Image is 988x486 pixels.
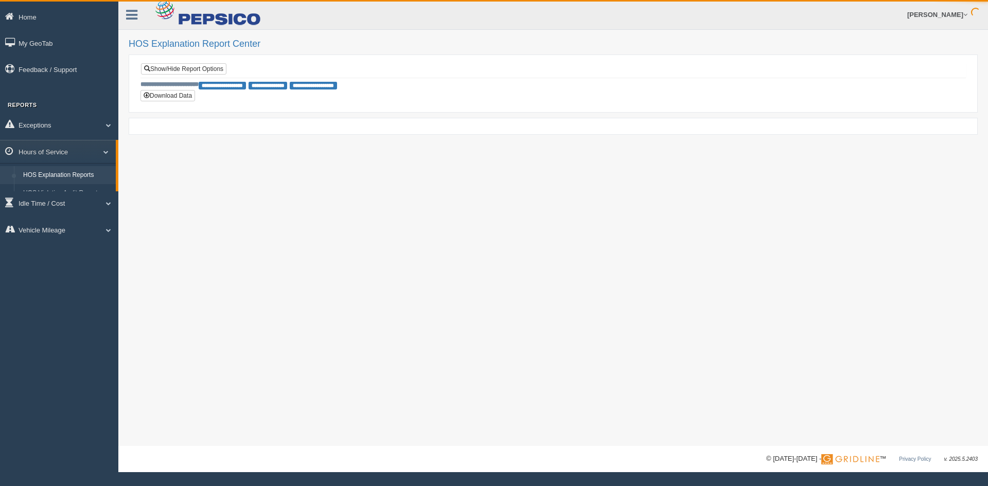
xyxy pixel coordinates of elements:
div: © [DATE]-[DATE] - ™ [766,454,978,464]
button: Download Data [140,90,195,101]
h2: HOS Explanation Report Center [129,39,978,49]
span: v. 2025.5.2403 [944,456,978,462]
a: Show/Hide Report Options [141,63,226,75]
img: Gridline [821,454,879,464]
a: HOS Violation Audit Reports [19,184,116,203]
a: Privacy Policy [899,456,931,462]
a: HOS Explanation Reports [19,166,116,185]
